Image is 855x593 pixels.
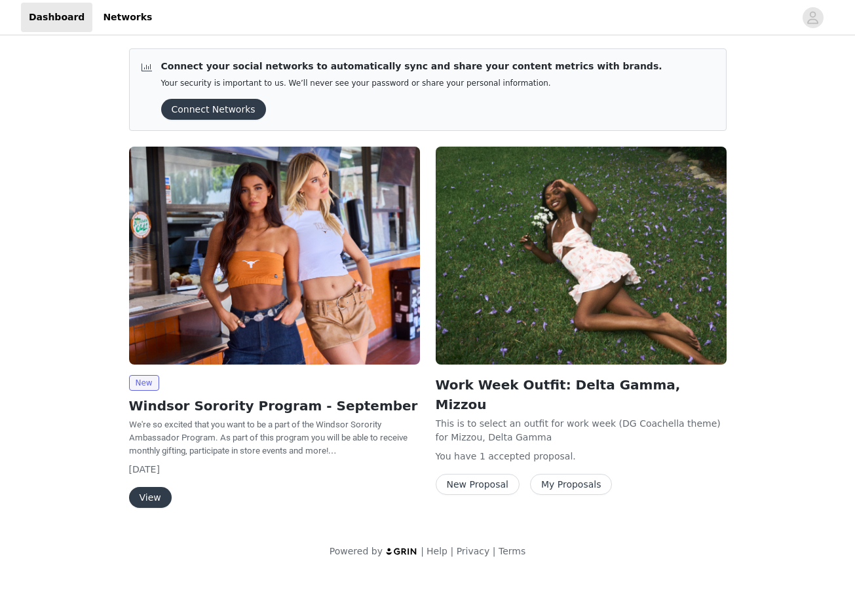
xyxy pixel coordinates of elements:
[436,375,727,414] h2: Work Week Outfit: Delta Gamma, Mizzou
[330,546,383,556] span: Powered by
[129,464,160,475] span: [DATE]
[161,60,662,73] p: Connect your social networks to automatically sync and share your content metrics with brands.
[436,450,727,463] p: You have 1 accepted proposal .
[129,420,408,456] span: We're so excited that you want to be a part of the Windsor Sorority Ambassador Program. As part o...
[95,3,160,32] a: Networks
[450,546,453,556] span: |
[457,546,490,556] a: Privacy
[129,396,420,416] h2: Windsor Sorority Program - September
[129,147,420,365] img: Windsor
[161,99,266,120] button: Connect Networks
[385,547,418,556] img: logo
[427,546,447,556] a: Help
[129,375,159,391] span: New
[161,79,662,88] p: Your security is important to us. We’ll never see your password or share your personal information.
[499,546,525,556] a: Terms
[436,147,727,365] img: Windsor
[436,474,520,495] button: New Proposal
[129,493,172,503] a: View
[436,417,727,444] p: This is to select an outfit for work week (DG Coachella theme) for Mizzou, Delta Gamma
[421,546,424,556] span: |
[21,3,92,32] a: Dashboard
[807,7,819,28] div: avatar
[493,546,496,556] span: |
[129,487,172,508] button: View
[530,474,613,495] button: My Proposals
